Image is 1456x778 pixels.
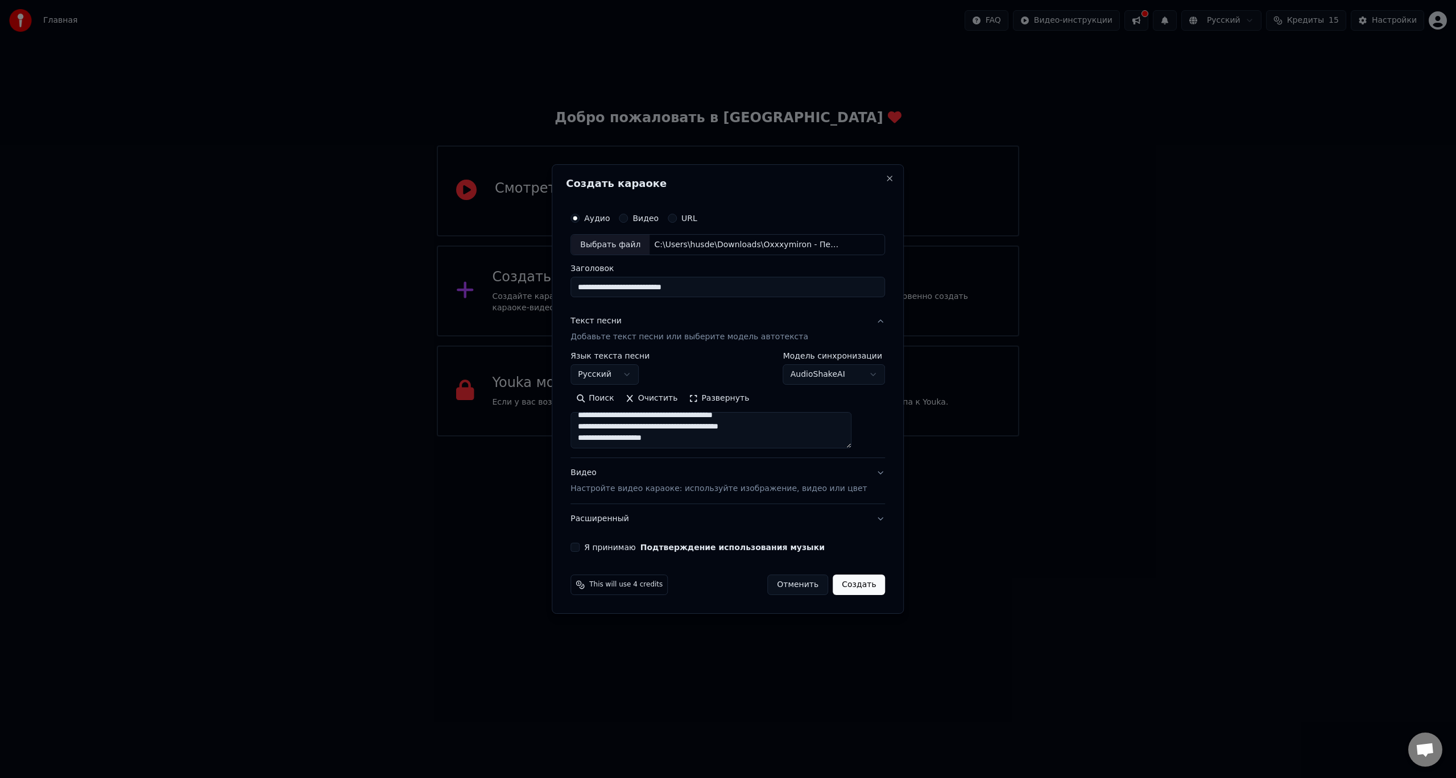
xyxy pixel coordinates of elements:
[570,352,650,360] label: Язык текста песни
[570,468,867,495] div: Видео
[683,390,755,408] button: Развернуть
[570,459,885,504] button: ВидеоНастройте видео караоке: используйте изображение, видео или цвет
[640,543,825,551] button: Я принимаю
[833,575,885,595] button: Создать
[570,352,885,458] div: Текст песниДобавьте текст песни или выберите модель автотекста
[632,214,659,222] label: Видео
[570,504,885,534] button: Расширенный
[570,332,808,343] p: Добавьте текст песни или выберите модель автотекста
[570,316,622,327] div: Текст песни
[566,178,890,189] h2: Создать караоке
[783,352,886,360] label: Модель синхронизации
[584,543,825,551] label: Я принимаю
[681,214,697,222] label: URL
[584,214,610,222] label: Аудио
[570,483,867,494] p: Настройте видео караоке: используйте изображение, видео или цвет
[767,575,828,595] button: Отменить
[570,265,885,273] label: Заголовок
[650,239,843,251] div: C:\Users\husde\Downloads\Oxxxymiron - Песенка Гремлина.mp3
[571,235,650,255] div: Выбрать файл
[620,390,684,408] button: Очистить
[570,390,619,408] button: Поиск
[570,307,885,352] button: Текст песниДобавьте текст песни или выберите модель автотекста
[589,580,663,589] span: This will use 4 credits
